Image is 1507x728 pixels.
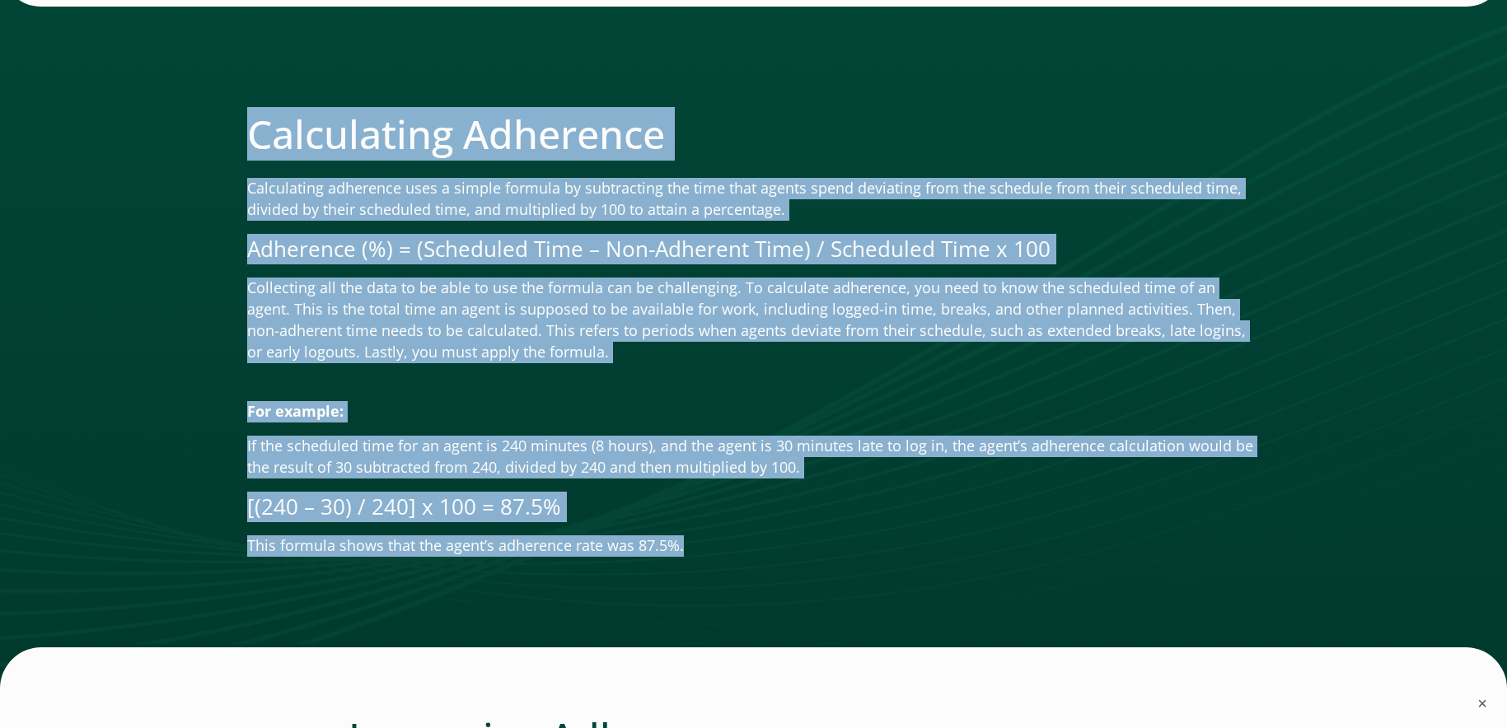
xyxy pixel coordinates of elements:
h2: Calculating Adherence [247,110,1261,158]
p: Collecting all the data to be able to use the formula can be challenging. To calculate adherence,... [247,278,1261,363]
p: This formula shows that the agent’s adherence rate was 87.5%. [247,535,1261,557]
strong: For example: [247,401,344,421]
p: [(240 – 30) / 240] x 100 = 87.5% [247,492,1261,522]
p: If the scheduled time for an agent is 240 minutes (8 hours), and the agent is 30 minutes late to ... [247,436,1261,478]
button: × [1474,695,1491,712]
p: Adherence (%) = (Scheduled Time – Non-Adherent Time) / Scheduled Time x 100 [247,234,1261,264]
p: Calculating adherence uses a simple formula by subtracting the time that agents spend deviating f... [247,178,1261,221]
